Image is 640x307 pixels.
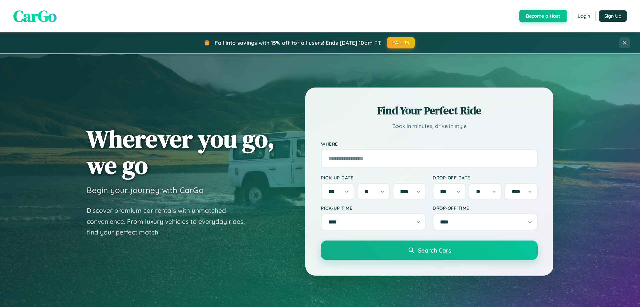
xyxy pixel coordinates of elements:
label: Drop-off Time [433,205,538,211]
p: Book in minutes, drive in style [321,121,538,131]
label: Pick-up Date [321,175,426,180]
button: FALL15 [387,37,415,48]
label: Pick-up Time [321,205,426,211]
button: Login [572,10,596,22]
span: Search Cars [418,247,451,254]
button: Sign Up [599,10,627,22]
button: Search Cars [321,241,538,260]
h2: Find Your Perfect Ride [321,103,538,118]
span: CarGo [13,5,57,27]
span: Fall into savings with 15% off for all users! Ends [DATE] 10am PT. [215,39,382,46]
label: Where [321,141,538,147]
p: Discover premium car rentals with unmatched convenience. From luxury vehicles to everyday rides, ... [87,205,253,238]
h3: Begin your journey with CarGo [87,185,204,195]
button: Become a Host [519,10,567,22]
label: Drop-off Date [433,175,538,180]
h1: Wherever you go, we go [87,126,275,178]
